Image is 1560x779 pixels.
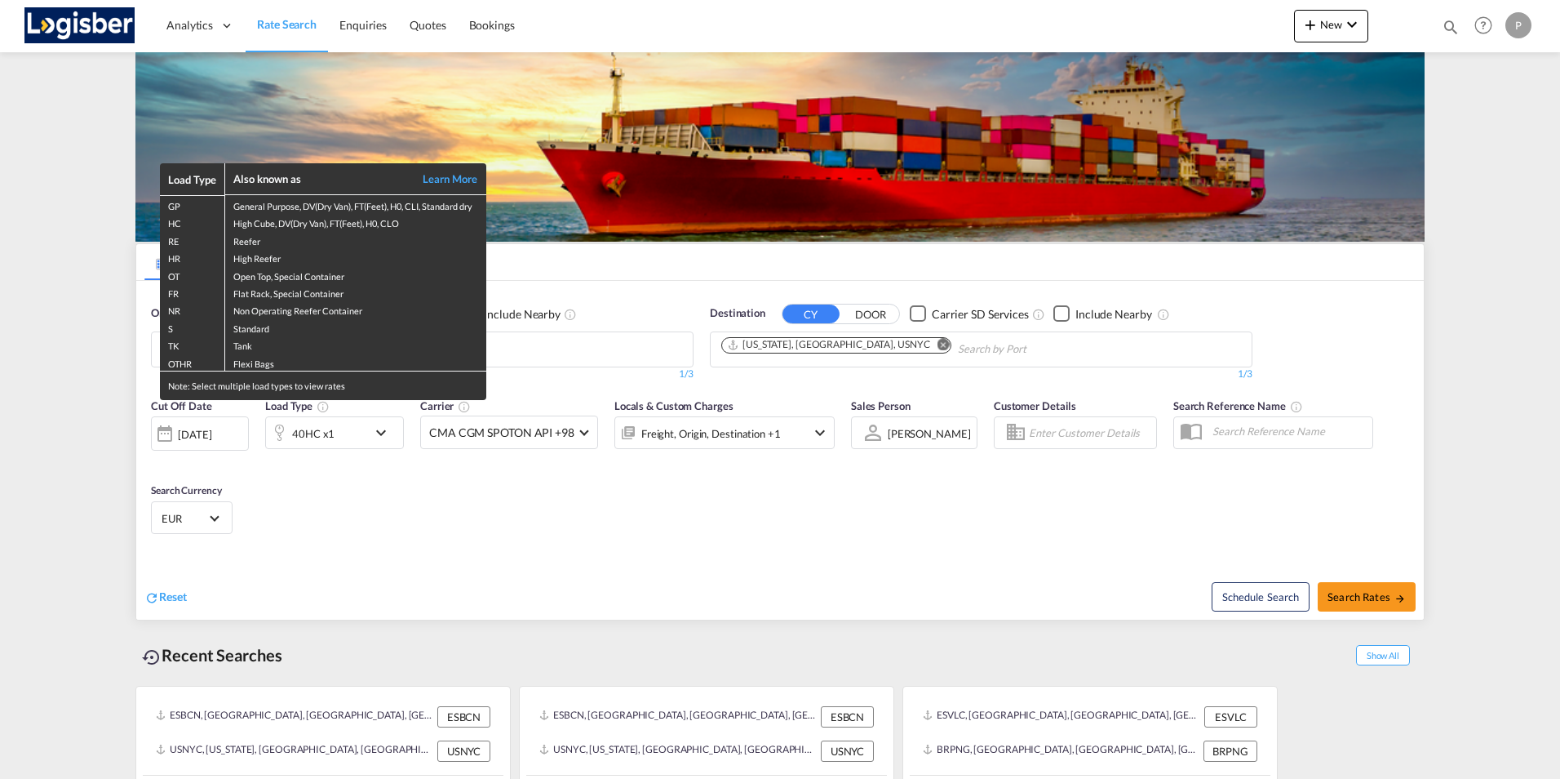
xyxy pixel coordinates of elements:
td: Standard [225,318,486,336]
td: Reefer [225,231,486,248]
td: GP [160,195,225,213]
td: OT [160,266,225,283]
td: High Reefer [225,248,486,265]
td: Open Top, Special Container [225,266,486,283]
div: Note: Select multiple load types to view rates [160,372,486,400]
td: Non Operating Reefer Container [225,300,486,318]
td: S [160,318,225,336]
td: Tank [225,336,486,353]
td: FR [160,283,225,300]
div: Also known as [233,171,405,186]
td: RE [160,231,225,248]
td: TK [160,336,225,353]
td: General Purpose, DV(Dry Van), FT(Feet), H0, CLI, Standard dry [225,195,486,213]
td: HR [160,248,225,265]
td: Flat Rack, Special Container [225,283,486,300]
td: High Cube, DV(Dry Van), FT(Feet), H0, CLO [225,213,486,230]
th: Load Type [160,163,225,195]
td: HC [160,213,225,230]
a: Learn More [405,171,478,186]
td: Flexi Bags [225,354,486,372]
td: NR [160,300,225,318]
td: OTHR [160,354,225,372]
